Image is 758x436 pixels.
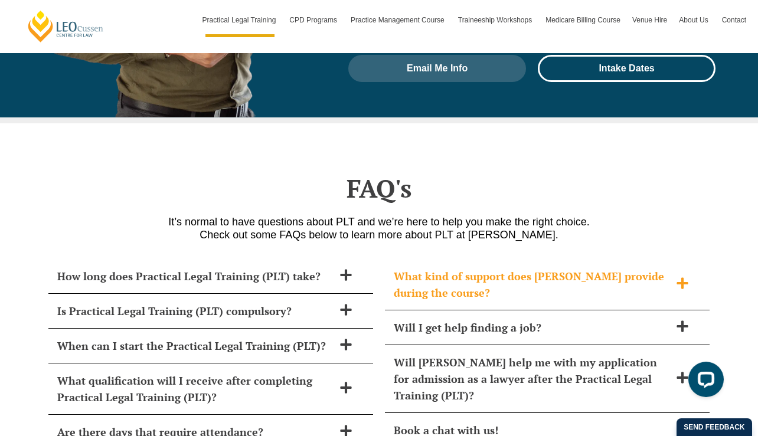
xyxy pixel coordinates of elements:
span: How long does Practical Legal Training (PLT) take? [57,268,334,284]
a: Venue Hire [626,3,673,37]
a: Medicare Billing Course [540,3,626,37]
a: Practical Legal Training [197,3,284,37]
a: Intake Dates [538,55,715,82]
a: Practice Management Course [345,3,452,37]
a: Traineeship Workshops [452,3,540,37]
a: Contact [716,3,752,37]
a: Email Me Info [348,55,526,82]
a: [PERSON_NAME] Centre for Law [27,9,105,43]
h2: FAQ's [43,173,715,203]
span: Email Me Info [407,64,468,73]
a: CPD Programs [283,3,345,37]
span: Intake Dates [599,64,654,73]
span: Is Practical Legal Training (PLT) compulsory? [57,303,334,319]
span: Will I get help finding a job? [394,319,670,336]
span: Will [PERSON_NAME] help me with my application for admission as a lawyer after the Practical Lega... [394,354,670,404]
span: When can I start the Practical Legal Training (PLT)? [57,337,334,354]
span: What kind of support does [PERSON_NAME] provide during the course? [394,268,670,301]
span: What qualification will I receive after completing Practical Legal Training (PLT)? [57,372,334,405]
p: It’s normal to have questions about PLT and we’re here to help you make the right choice. Check o... [43,215,715,241]
iframe: LiveChat chat widget [679,357,728,407]
a: About Us [673,3,715,37]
